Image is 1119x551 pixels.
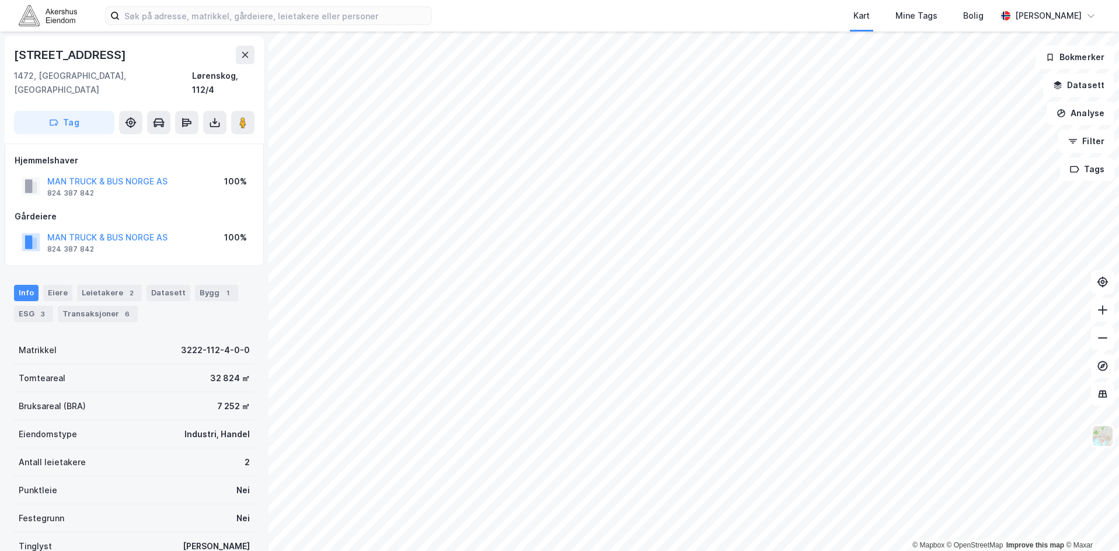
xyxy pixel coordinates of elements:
[120,7,431,25] input: Søk på adresse, matrikkel, gårdeiere, leietakere eller personer
[19,483,57,497] div: Punktleie
[19,511,64,525] div: Festegrunn
[222,287,233,299] div: 1
[19,371,65,385] div: Tomteareal
[912,541,944,549] a: Mapbox
[217,399,250,413] div: 7 252 ㎡
[181,343,250,357] div: 3222-112-4-0-0
[121,308,133,320] div: 6
[126,287,137,299] div: 2
[236,483,250,497] div: Nei
[47,245,94,254] div: 824 387 842
[19,5,77,26] img: akershus-eiendom-logo.9091f326c980b4bce74ccdd9f866810c.svg
[14,285,39,301] div: Info
[224,175,247,189] div: 100%
[1043,74,1114,97] button: Datasett
[147,285,190,301] div: Datasett
[19,343,57,357] div: Matrikkel
[895,9,937,23] div: Mine Tags
[1061,495,1119,551] div: Kontrollprogram for chat
[184,427,250,441] div: Industri, Handel
[58,306,138,322] div: Transaksjoner
[853,9,870,23] div: Kart
[1036,46,1114,69] button: Bokmerker
[1060,158,1114,181] button: Tags
[19,427,77,441] div: Eiendomstype
[15,210,254,224] div: Gårdeiere
[236,511,250,525] div: Nei
[14,306,53,322] div: ESG
[43,285,72,301] div: Eiere
[1047,102,1114,125] button: Analyse
[14,46,128,64] div: [STREET_ADDRESS]
[192,69,255,97] div: Lørenskog, 112/4
[15,154,254,168] div: Hjemmelshaver
[947,541,1003,549] a: OpenStreetMap
[195,285,238,301] div: Bygg
[19,399,86,413] div: Bruksareal (BRA)
[245,455,250,469] div: 2
[224,231,247,245] div: 100%
[963,9,984,23] div: Bolig
[14,111,114,134] button: Tag
[210,371,250,385] div: 32 824 ㎡
[1015,9,1082,23] div: [PERSON_NAME]
[14,69,192,97] div: 1472, [GEOGRAPHIC_DATA], [GEOGRAPHIC_DATA]
[37,308,48,320] div: 3
[1058,130,1114,153] button: Filter
[1092,425,1114,447] img: Z
[1061,495,1119,551] iframe: Chat Widget
[19,455,86,469] div: Antall leietakere
[47,189,94,198] div: 824 387 842
[1006,541,1064,549] a: Improve this map
[77,285,142,301] div: Leietakere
